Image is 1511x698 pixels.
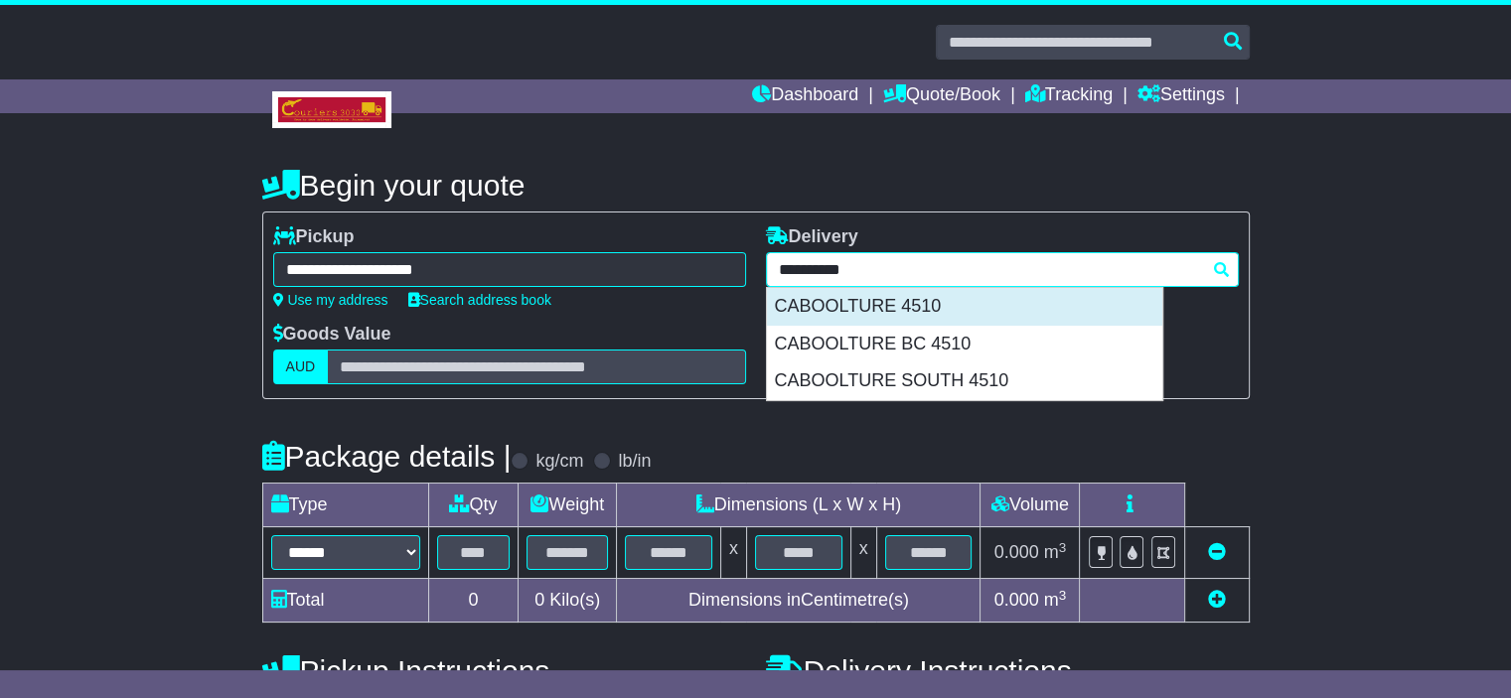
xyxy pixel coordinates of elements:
td: Qty [428,484,519,527]
a: Tracking [1025,79,1113,113]
td: x [850,527,876,579]
span: 0 [534,590,544,610]
td: Kilo(s) [519,579,617,623]
td: Volume [981,484,1080,527]
sup: 3 [1059,588,1067,603]
a: Quote/Book [883,79,1000,113]
a: Dashboard [752,79,858,113]
a: Search address book [408,292,551,308]
a: Settings [1137,79,1225,113]
span: 0.000 [994,590,1039,610]
label: lb/in [618,451,651,473]
span: m [1044,542,1067,562]
typeahead: Please provide city [766,252,1239,287]
label: Pickup [273,226,355,248]
span: 0.000 [994,542,1039,562]
span: m [1044,590,1067,610]
label: kg/cm [535,451,583,473]
td: Type [262,484,428,527]
td: Dimensions (L x W x H) [617,484,981,527]
label: AUD [273,349,329,384]
sup: 3 [1059,540,1067,555]
label: Goods Value [273,324,391,346]
td: x [720,527,746,579]
h4: Delivery Instructions [766,654,1250,687]
td: Weight [519,484,617,527]
a: Add new item [1208,590,1226,610]
h4: Pickup Instructions [262,654,746,687]
h4: Package details | [262,440,512,473]
div: CABOOLTURE SOUTH 4510 [767,362,1162,400]
a: Use my address [273,292,388,308]
td: 0 [428,579,519,623]
td: Total [262,579,428,623]
label: Delivery [766,226,858,248]
div: CABOOLTURE BC 4510 [767,326,1162,363]
div: CABOOLTURE 4510 [767,288,1162,326]
a: Remove this item [1208,542,1226,562]
td: Dimensions in Centimetre(s) [617,579,981,623]
h4: Begin your quote [262,169,1250,202]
